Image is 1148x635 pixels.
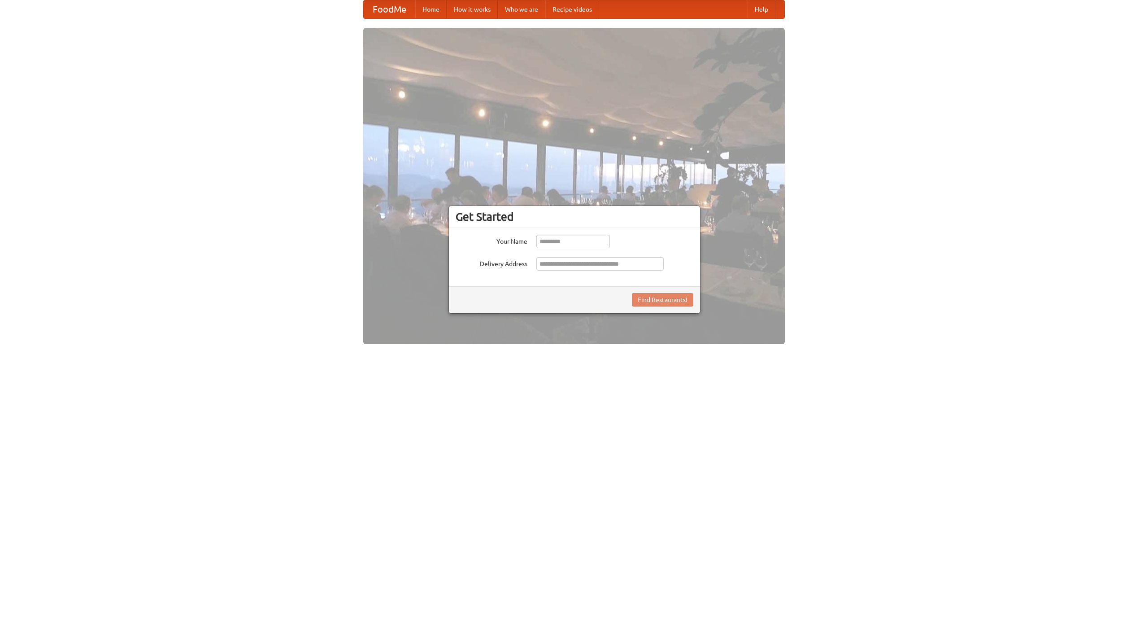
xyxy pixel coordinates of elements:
a: How it works [447,0,498,18]
a: Recipe videos [545,0,599,18]
a: Who we are [498,0,545,18]
button: Find Restaurants! [632,293,693,307]
a: FoodMe [364,0,415,18]
label: Your Name [456,235,527,246]
a: Home [415,0,447,18]
h3: Get Started [456,210,693,223]
label: Delivery Address [456,257,527,268]
a: Help [748,0,775,18]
